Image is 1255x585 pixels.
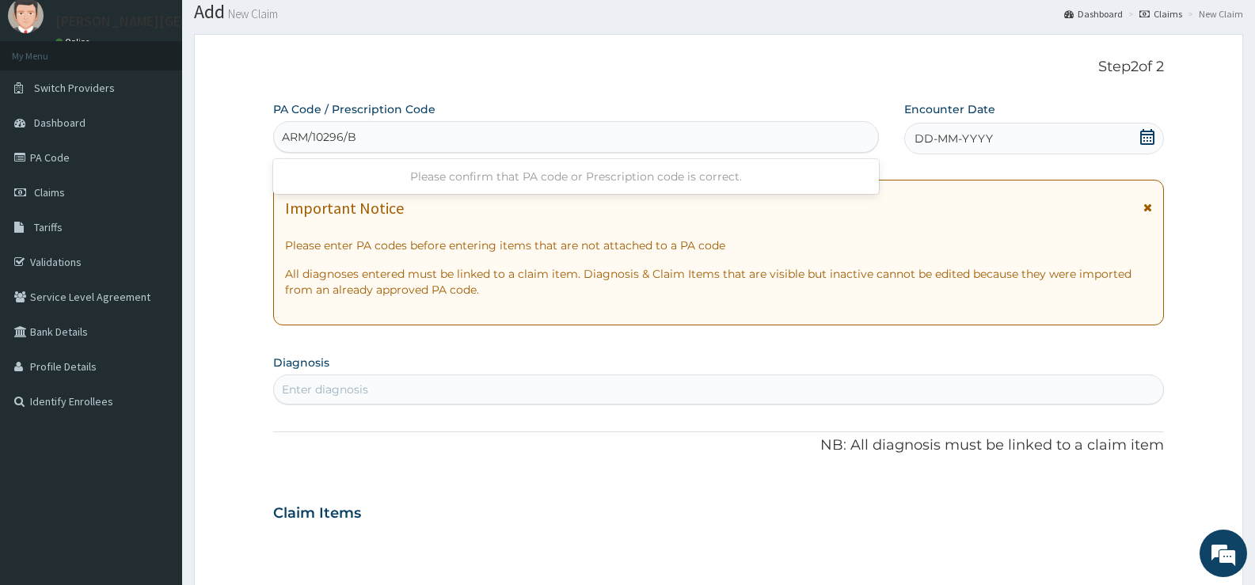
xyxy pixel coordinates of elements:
p: Step 2 of 2 [273,59,1164,76]
textarea: Type your message and hit 'Enter' [8,405,302,460]
h3: Claim Items [273,505,361,522]
span: Tariffs [34,220,63,234]
label: PA Code / Prescription Code [273,101,435,117]
span: We're online! [92,185,219,345]
li: New Claim [1184,7,1243,21]
a: Online [55,36,93,47]
div: Chat with us now [82,89,266,109]
img: d_794563401_company_1708531726252_794563401 [29,79,64,119]
h1: Important Notice [285,199,404,217]
a: Dashboard [1064,7,1123,21]
span: DD-MM-YYYY [915,131,993,146]
span: Dashboard [34,116,86,130]
p: NB: All diagnosis must be linked to a claim item [273,435,1164,456]
a: Claims [1139,7,1182,21]
label: Encounter Date [904,101,995,117]
span: Switch Providers [34,81,115,95]
label: Diagnosis [273,355,329,370]
h1: Add [194,2,1243,22]
small: New Claim [225,8,278,20]
div: Minimize live chat window [260,8,298,46]
div: Enter diagnosis [282,382,368,397]
p: Please enter PA codes before entering items that are not attached to a PA code [285,237,1152,253]
span: Claims [34,185,65,199]
p: All diagnoses entered must be linked to a claim item. Diagnosis & Claim Items that are visible bu... [285,266,1152,298]
p: [PERSON_NAME][GEOGRAPHIC_DATA] [55,14,290,28]
div: Please confirm that PA code or Prescription code is correct. [273,162,879,191]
